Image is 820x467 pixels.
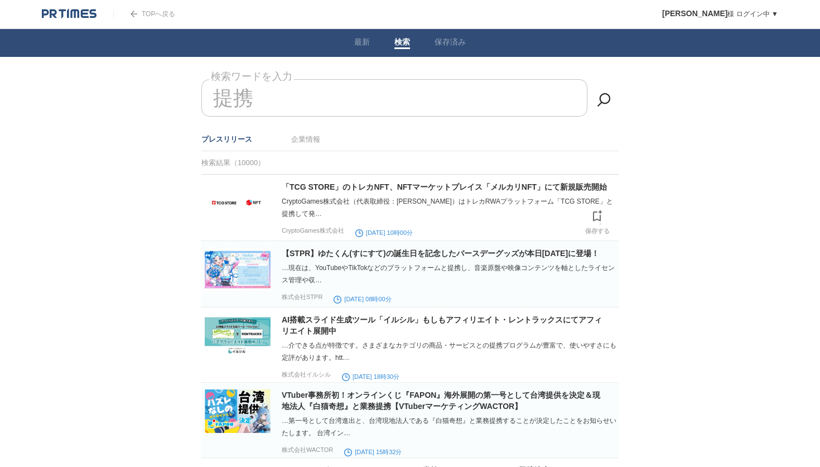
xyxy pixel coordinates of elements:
[282,195,616,220] div: CryptoGames株式会社（代表取締役：[PERSON_NAME]）はトレカRWAプラットフォーム「TCG STORE」と提携して発…
[334,296,391,302] time: [DATE] 08時00分
[282,227,344,235] p: CryptoGames株式会社
[355,229,413,236] time: [DATE] 10時00分
[205,314,271,358] img: 104853-50-92130ea184821e104776e3d14ee9e841-1621x922.png
[131,11,137,17] img: arrow.png
[282,391,600,411] a: VTuber事務所初！オンラインくじ『FAPON』海外展開の第一号として台湾提供を決定＆現地法人『白猫奇想』と業務提携【VTuberマーケティングWACTOR】
[282,249,599,258] a: 【STPR】ゆたくん(すにすて)の誕生日を記念したバースデーグッズが本日[DATE]に登場！
[42,8,97,20] img: logo.png
[282,315,602,335] a: AI搭載スライド生成ツール「イルシル」もしもアフィリエイト・レントラックスにてアフィリエイト展開中
[342,373,399,380] time: [DATE] 18時30分
[282,415,616,439] div: …第一号として台湾進出と、台湾現地法人である『白猫奇想』と業務提携することが決定したことをお知らせいたします。 台湾イン…
[113,10,175,18] a: TOPへ戻る
[209,68,294,85] label: 検索ワードを入力
[394,37,410,49] a: 検索
[354,37,370,49] a: 最新
[662,9,727,18] span: [PERSON_NAME]
[282,182,607,191] a: 「TCG STORE」のトレカNFT、NFTマーケットプレイス「メルカリNFT」にて新規販売開始
[344,449,402,455] time: [DATE] 15時32分
[291,135,320,143] a: 企業情報
[585,207,610,235] a: 保存する
[282,370,331,379] p: 株式会社イルシル
[201,135,252,143] a: プレスリリース
[282,262,616,286] div: …現在は、YouTubeやTikTokなどのプラットフォームと提携し、音楽原盤や映像コンテンツを軸としたライセンス管理や収…
[662,10,778,18] a: [PERSON_NAME]様 ログイン中 ▼
[282,293,322,301] p: 株式会社STPR
[205,181,271,225] img: 41264-355-c1d0656d0ac54a74e243e418d3febac9-1950x1024.png
[435,37,466,49] a: 保存済み
[282,339,616,364] div: …介できる点が特徴です。さまざまなカテゴリの商品・サービスとの提携プログラムが豊富で、使いやすさにも定評があります。htt…
[205,389,271,433] img: 49666-63-c3761e462b3ede8ab1d020ad34586c52-1920x1280.png
[282,446,333,454] p: 株式会社WACTOR
[205,248,271,291] img: 59399-496-a20925a4f3a0d094b14e1ff2684e6e35-1920x1080.jpg
[201,151,619,175] div: 検索結果（10000）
